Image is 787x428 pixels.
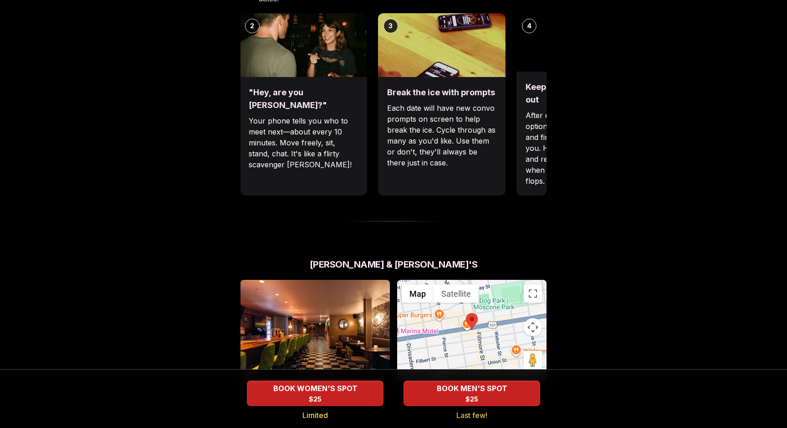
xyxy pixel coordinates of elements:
[522,19,537,33] div: 4
[434,284,479,303] button: Show satellite imagery
[240,13,367,77] img: "Hey, are you Max?"
[516,13,644,72] img: Keep track of who stood out
[524,284,542,303] button: Toggle fullscreen view
[387,86,496,99] h3: Break the ice with prompts
[404,381,540,406] button: BOOK MEN'S SPOT - Last few!
[309,395,322,404] span: $25
[524,318,542,336] button: Map camera controls
[302,410,328,421] span: Limited
[524,351,542,369] button: Drag Pegman onto the map to open Street View
[240,258,547,271] h2: [PERSON_NAME] & [PERSON_NAME]'s
[378,13,506,77] img: Break the ice with prompts
[387,103,496,168] p: Each date will have new convo prompts on screen to help break the ice. Cycle through as many as y...
[399,368,429,380] a: Open this area in Google Maps (opens a new window)
[435,383,509,394] span: BOOK MEN'S SPOT
[526,110,635,186] p: After each date, you'll have the option to jot down quick notes and first impressions. Just for y...
[249,86,358,112] h3: "Hey, are you [PERSON_NAME]?"
[240,280,390,380] img: Rick & Roxy's
[245,19,260,33] div: 2
[383,19,398,33] div: 3
[249,115,358,170] p: Your phone tells you who to meet next—about every 10 minutes. Move freely, sit, stand, chat. It's...
[456,410,487,421] span: Last few!
[526,81,635,106] h3: Keep track of who stood out
[247,381,383,406] button: BOOK WOMEN'S SPOT - Limited
[399,368,429,380] img: Google
[465,395,478,404] span: $25
[402,284,434,303] button: Show street map
[271,383,359,394] span: BOOK WOMEN'S SPOT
